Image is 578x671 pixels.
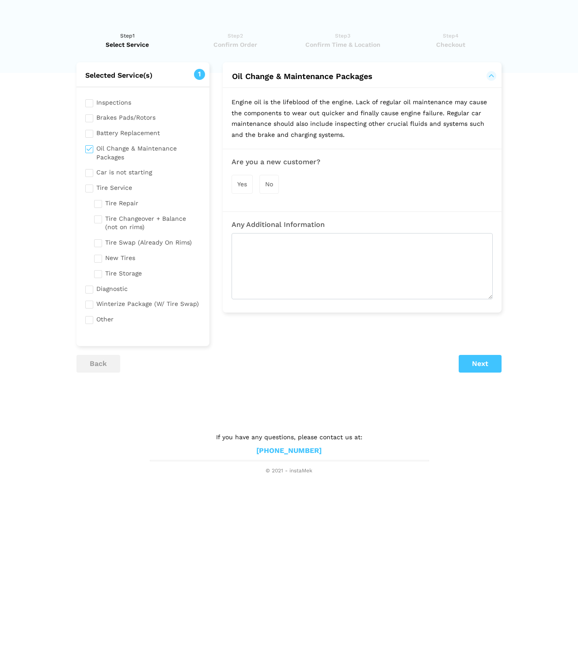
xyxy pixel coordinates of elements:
span: Select Service [76,40,179,49]
p: If you have any questions, please contact us at: [150,432,428,442]
span: 1 [194,69,205,80]
a: Step1 [76,31,179,49]
p: Engine oil is the lifeblood of the engine. Lack of regular oil maintenance may cause the componen... [223,88,502,149]
h3: Any Additional Information [232,221,493,229]
span: Confirm Time & Location [292,40,394,49]
span: Checkout [399,40,502,49]
span: Yes [237,181,247,188]
span: No [265,181,273,188]
button: Oil Change & Maintenance Packages [232,71,373,82]
h2: Selected Service(s) [76,71,209,80]
a: [PHONE_NUMBER] [256,446,322,456]
a: Step4 [399,31,502,49]
button: back [76,355,120,373]
span: Confirm Order [184,40,286,49]
a: Step3 [292,31,394,49]
a: Step2 [184,31,286,49]
h3: Are you a new customer? [232,158,320,166]
button: Next [459,355,502,373]
span: © 2021 - instaMek [150,467,428,475]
